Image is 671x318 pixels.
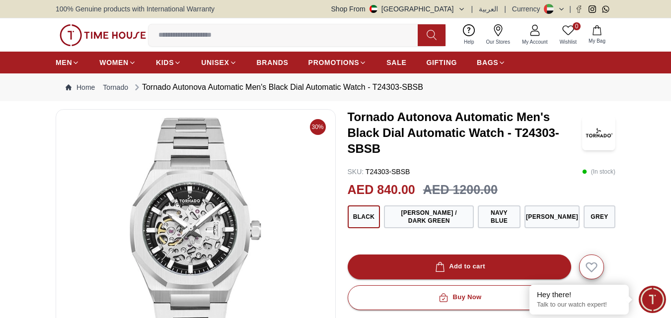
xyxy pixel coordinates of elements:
[310,119,326,135] span: 30%
[537,301,621,309] p: Talk to our watch expert!
[556,38,581,46] span: Wishlist
[60,24,146,46] img: ...
[437,292,481,303] div: Buy Now
[569,4,571,14] span: |
[99,54,136,71] a: WOMEN
[639,286,666,313] div: Chat Widget
[583,23,611,47] button: My Bag
[482,38,514,46] span: Our Stores
[426,58,457,67] span: GIFTING
[537,290,621,300] div: Hey there!
[386,54,406,71] a: SALE
[554,22,583,48] a: 0Wishlist
[480,22,516,48] a: Our Stores
[331,4,465,14] button: Shop From[GEOGRAPHIC_DATA]
[386,58,406,67] span: SALE
[573,22,581,30] span: 0
[66,82,95,92] a: Home
[348,205,380,228] button: Black
[504,4,506,14] span: |
[201,58,229,67] span: UNISEX
[477,58,498,67] span: BAGS
[348,181,415,199] h2: AED 840.00
[460,38,478,46] span: Help
[257,58,289,67] span: BRANDS
[524,205,580,228] button: [PERSON_NAME]
[575,5,583,13] a: Facebook
[589,5,596,13] a: Instagram
[348,168,364,176] span: SKU :
[478,205,521,228] button: Navy Blue
[257,54,289,71] a: BRANDS
[582,116,615,150] img: Tornado Autonova Automatic Men's Black Dial Automatic Watch - T24303-SBSB
[156,54,181,71] a: KIDS
[201,54,236,71] a: UNISEX
[348,109,583,157] h3: Tornado Autonova Automatic Men's Black Dial Automatic Watch - T24303-SBSB
[308,54,367,71] a: PROMOTIONS
[426,54,457,71] a: GIFTING
[348,254,571,279] button: Add to cart
[348,167,410,177] p: T24303-SBSB
[584,205,615,228] button: Grey
[103,82,128,92] a: Tornado
[582,167,615,177] p: ( In stock )
[348,285,571,310] button: Buy Now
[56,58,72,67] span: MEN
[458,22,480,48] a: Help
[56,4,215,14] span: 100% Genuine products with International Warranty
[156,58,174,67] span: KIDS
[479,4,498,14] button: العربية
[99,58,129,67] span: WOMEN
[433,261,485,272] div: Add to cart
[471,4,473,14] span: |
[56,73,615,101] nav: Breadcrumb
[518,38,552,46] span: My Account
[56,54,79,71] a: MEN
[308,58,360,67] span: PROMOTIONS
[512,4,544,14] div: Currency
[423,181,498,199] h3: AED 1200.00
[384,205,473,228] button: [PERSON_NAME] / Dark Green
[477,54,506,71] a: BAGS
[132,81,423,93] div: Tornado Autonova Automatic Men's Black Dial Automatic Watch - T24303-SBSB
[585,37,609,45] span: My Bag
[602,5,609,13] a: Whatsapp
[370,5,377,13] img: United Arab Emirates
